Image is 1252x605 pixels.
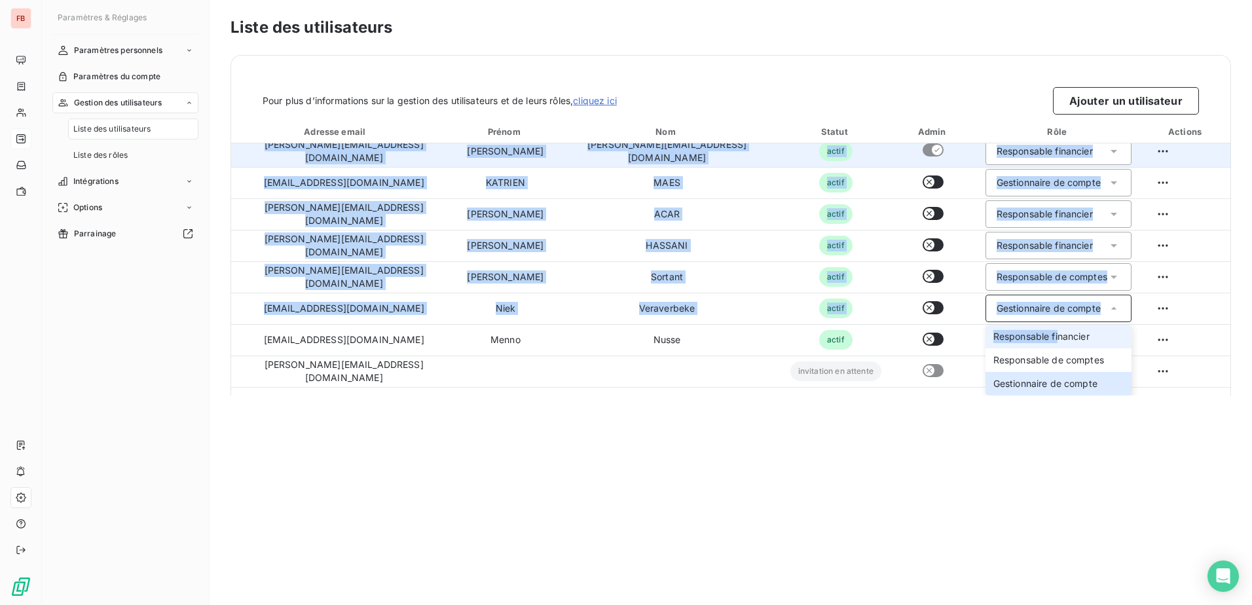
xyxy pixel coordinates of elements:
a: Liste des rôles [68,145,198,166]
div: Gestionnaire de compte [997,302,1101,315]
div: Adresse email [234,125,454,138]
td: HASSANI [554,230,779,261]
div: Rôle [978,125,1139,138]
span: Paramètres personnels [74,45,162,56]
div: Responsable financier [997,208,1093,221]
span: Liste des rôles [73,149,128,161]
span: Responsable financier [993,330,1090,343]
th: Toggle SortBy [554,120,779,143]
a: cliquez ici [573,95,617,106]
span: actif [819,204,853,224]
td: Nusse [554,324,779,356]
span: Gestion des utilisateurs [74,97,162,109]
td: [PERSON_NAME][EMAIL_ADDRESS][DOMAIN_NAME] [231,198,456,230]
td: Veraverbeke [554,293,779,324]
span: Responsable de comptes [993,354,1104,367]
span: invitation en attente [790,361,881,381]
td: [PERSON_NAME] [456,198,554,230]
div: Nom [557,125,777,138]
div: Actions [1145,125,1228,138]
span: Gestionnaire de compte [993,377,1097,390]
th: Toggle SortBy [231,120,456,143]
button: Ajouter un utilisateur [1053,87,1199,115]
th: Toggle SortBy [780,120,892,143]
div: Gestionnaire de compte [997,176,1101,189]
div: Responsable de comptes [997,270,1107,284]
td: [EMAIL_ADDRESS][DOMAIN_NAME] [231,324,456,356]
td: Sortant [554,261,779,293]
span: Parrainage [74,228,117,240]
th: Toggle SortBy [456,120,554,143]
div: Responsable financier [997,239,1093,252]
a: Parrainage [52,223,198,244]
div: Open Intercom Messenger [1207,560,1239,592]
div: Responsable financier [997,145,1093,158]
td: Niek [456,293,554,324]
div: Prénom [459,125,551,138]
span: Intégrations [73,175,119,187]
td: KATRIEN [456,167,554,198]
td: [PERSON_NAME][EMAIL_ADDRESS][DOMAIN_NAME] [231,230,456,261]
td: Menno [456,324,554,356]
span: actif [819,173,853,192]
div: FB [10,8,31,29]
span: actif [819,267,853,287]
span: Liste des utilisateurs [73,123,151,135]
img: Logo LeanPay [10,576,31,597]
td: [PERSON_NAME][EMAIL_ADDRESS][DOMAIN_NAME] [554,136,779,167]
a: Paramètres du compte [52,66,198,87]
td: [EMAIL_ADDRESS][DOMAIN_NAME] [231,167,456,198]
span: actif [819,330,853,350]
td: MAES [554,167,779,198]
span: Options [73,202,102,213]
div: Admin [894,125,972,138]
td: [PERSON_NAME][EMAIL_ADDRESS][DOMAIN_NAME] [231,136,456,167]
span: actif [819,141,853,161]
td: [PERSON_NAME] [456,230,554,261]
span: Paramètres & Réglages [58,12,147,22]
a: Liste des utilisateurs [68,119,198,139]
td: [PERSON_NAME] [456,136,554,167]
span: Paramètres du compte [73,71,160,82]
span: actif [819,236,853,255]
h3: Liste des utilisateurs [230,16,1231,39]
td: ACAR [554,198,779,230]
span: Pour plus d’informations sur la gestion des utilisateurs et de leurs rôles, [263,94,617,107]
div: Statut [782,125,889,138]
td: [PERSON_NAME][EMAIL_ADDRESS][DOMAIN_NAME] [231,356,456,387]
td: [PERSON_NAME] [456,261,554,293]
td: [EMAIL_ADDRESS][DOMAIN_NAME] [231,293,456,324]
td: [PERSON_NAME][EMAIL_ADDRESS][DOMAIN_NAME] [231,261,456,293]
span: actif [819,299,853,318]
